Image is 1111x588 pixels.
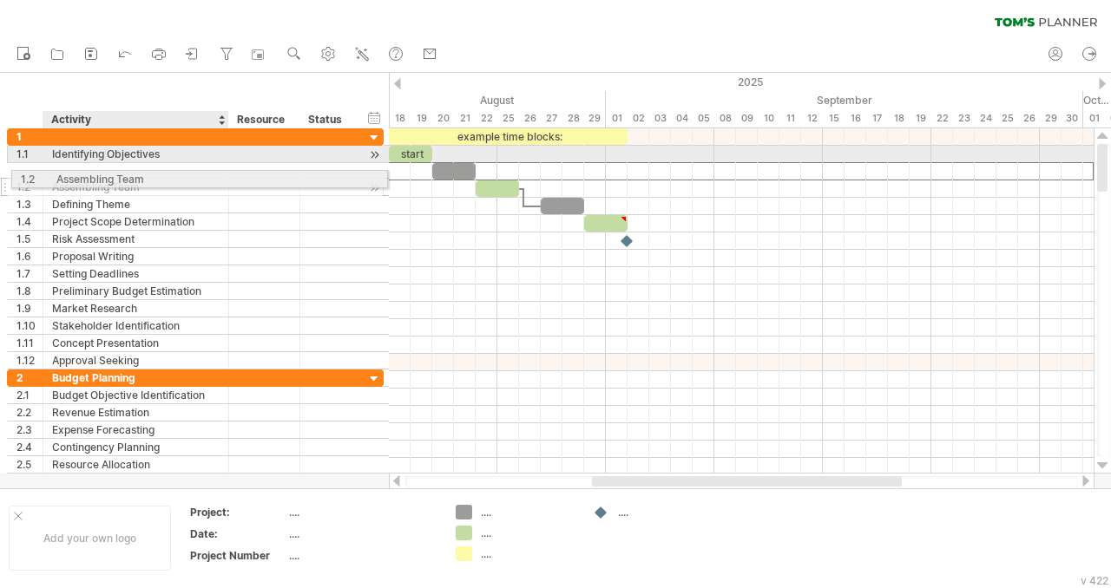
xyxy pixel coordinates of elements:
[975,109,996,127] div: Wednesday, 24 September 2025
[16,439,43,455] div: 2.4
[389,109,411,127] div: Monday, 18 August 2025
[584,109,606,127] div: Friday, 29 August 2025
[16,335,43,351] div: 1.11
[606,91,1083,109] div: September 2025
[52,404,220,421] div: Revenue Estimation
[308,111,346,128] div: Status
[1062,109,1083,127] div: Tuesday, 30 September 2025
[931,109,953,127] div: Monday, 22 September 2025
[1040,109,1062,127] div: Monday, 29 September 2025
[16,146,43,162] div: 1.1
[432,109,454,127] div: Wednesday, 20 August 2025
[16,128,43,145] div: 1
[9,506,171,571] div: Add your own logo
[16,317,43,334] div: 1.10
[519,109,541,127] div: Tuesday, 26 August 2025
[606,109,628,127] div: Monday, 1 September 2025
[366,146,383,164] div: scroll to activity
[714,109,736,127] div: Monday, 8 September 2025
[1018,109,1040,127] div: Friday, 26 September 2025
[953,109,975,127] div: Tuesday, 23 September 2025
[671,109,693,127] div: Thursday, 4 September 2025
[16,265,43,282] div: 1.7
[1081,574,1108,587] div: v 422
[52,352,220,369] div: Approval Seeking
[497,109,519,127] div: Monday, 25 August 2025
[16,387,43,403] div: 2.1
[389,146,432,162] div: start
[910,109,931,127] div: Friday, 19 September 2025
[16,421,43,438] div: 2.3
[51,111,219,128] div: Activity
[289,548,435,563] div: ....
[16,213,43,230] div: 1.4
[823,109,845,127] div: Monday, 15 September 2025
[16,283,43,299] div: 1.8
[562,109,584,127] div: Thursday, 28 August 2025
[758,109,779,127] div: Wednesday, 10 September 2025
[779,109,801,127] div: Thursday, 11 September 2025
[52,421,220,438] div: Expense Forecasting
[190,526,286,541] div: Date:
[16,179,43,195] div: 1.2
[618,505,713,519] div: ....
[481,526,575,540] div: ....
[16,369,43,386] div: 2
[845,109,866,127] div: Tuesday, 16 September 2025
[52,231,220,247] div: Risk Assessment
[16,196,43,212] div: 1.3
[366,179,383,197] div: scroll to activity
[52,456,220,473] div: Resource Allocation
[411,109,432,127] div: Tuesday, 19 August 2025
[888,109,910,127] div: Thursday, 18 September 2025
[541,109,562,127] div: Wednesday, 27 August 2025
[52,335,220,351] div: Concept Presentation
[16,300,43,317] div: 1.9
[16,231,43,247] div: 1.5
[736,109,758,127] div: Tuesday, 9 September 2025
[289,505,435,519] div: ....
[866,109,888,127] div: Wednesday, 17 September 2025
[693,109,714,127] div: Friday, 5 September 2025
[481,505,575,519] div: ....
[481,546,575,561] div: ....
[52,300,220,317] div: Market Research
[52,248,220,265] div: Proposal Writing
[237,111,290,128] div: Resource
[801,109,823,127] div: Friday, 12 September 2025
[52,196,220,212] div: Defining Theme
[16,352,43,369] div: 1.12
[628,109,649,127] div: Tuesday, 2 September 2025
[52,387,220,403] div: Budget Objective Identification
[52,179,220,195] div: Assembling Team
[649,109,671,127] div: Wednesday, 3 September 2025
[52,317,220,334] div: Stakeholder Identification
[476,109,497,127] div: Friday, 22 August 2025
[52,369,220,386] div: Budget Planning
[996,109,1018,127] div: Thursday, 25 September 2025
[52,439,220,455] div: Contingency Planning
[1083,109,1105,127] div: Wednesday, 1 October 2025
[52,283,220,299] div: Preliminary Budget Estimation
[16,248,43,265] div: 1.6
[52,146,220,162] div: Identifying Objectives
[16,404,43,421] div: 2.2
[454,109,476,127] div: Thursday, 21 August 2025
[389,128,628,145] div: example time blocks:
[190,505,286,519] div: Project:
[52,265,220,282] div: Setting Deadlines
[52,213,220,230] div: Project Scope Determination
[190,548,286,563] div: Project Number
[289,526,435,541] div: ....
[16,456,43,473] div: 2.5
